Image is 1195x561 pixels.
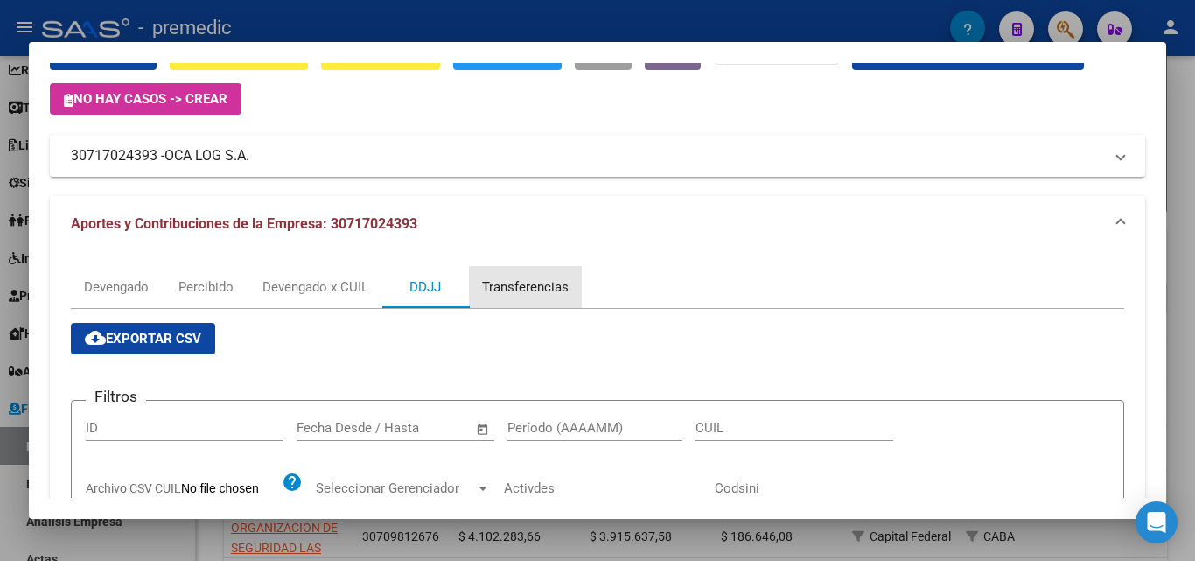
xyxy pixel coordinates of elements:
[282,472,303,493] mat-icon: help
[84,277,149,297] div: Devengado
[409,277,441,297] div: DDJJ
[64,91,227,107] span: No hay casos -> Crear
[71,215,417,232] span: Aportes y Contribuciones de la Empresa: 30717024393
[383,420,468,436] input: Fecha fin
[50,196,1145,252] mat-expansion-panel-header: Aportes y Contribuciones de la Empresa: 30717024393
[473,419,493,439] button: Open calendar
[50,135,1145,177] mat-expansion-panel-header: 30717024393 -OCA LOG S.A.
[71,145,1103,166] mat-panel-title: 30717024393 -
[1136,501,1178,543] div: Open Intercom Messenger
[297,420,367,436] input: Fecha inicio
[50,83,241,115] button: No hay casos -> Crear
[164,145,249,166] span: OCA LOG S.A.
[178,277,234,297] div: Percibido
[85,331,201,347] span: Exportar CSV
[85,327,106,348] mat-icon: cloud_download
[181,481,282,497] input: Archivo CSV CUIL
[86,387,146,406] h3: Filtros
[482,277,569,297] div: Transferencias
[316,480,475,496] span: Seleccionar Gerenciador
[262,277,368,297] div: Devengado x CUIL
[86,481,181,495] span: Archivo CSV CUIL
[71,323,215,354] button: Exportar CSV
